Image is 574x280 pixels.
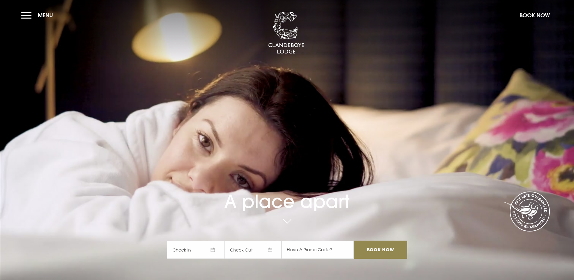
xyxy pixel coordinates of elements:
[282,241,354,259] input: Have A Promo Code?
[517,9,553,22] button: Book Now
[38,12,53,19] span: Menu
[21,9,56,22] button: Menu
[268,12,304,54] img: Clandeboye Lodge
[167,174,407,212] h1: A place apart
[354,241,407,259] input: Book Now
[224,241,282,259] span: Check Out
[167,241,224,259] span: Check In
